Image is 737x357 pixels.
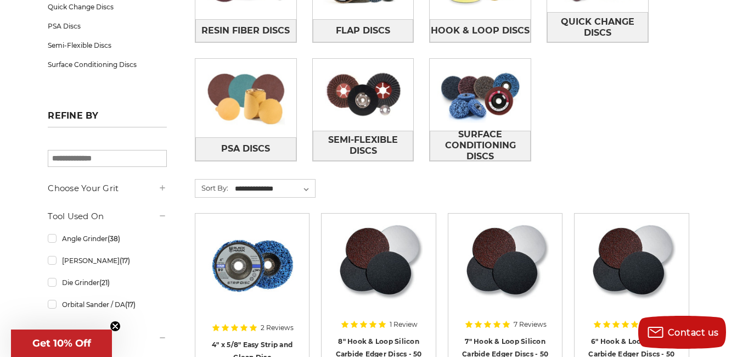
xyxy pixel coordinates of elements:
span: 7 Reviews [514,321,547,328]
a: Silicon Carbide 7" Hook & Loop Edger Discs [456,221,554,320]
h5: Refine by [48,110,167,127]
span: Resin Fiber Discs [201,21,290,40]
span: (17) [125,300,136,309]
a: Silicon Carbide 8" Hook & Loop Edger Discs [329,221,427,320]
span: Contact us [668,327,719,338]
span: Quick Change Discs [548,13,648,42]
img: Surface Conditioning Discs [430,59,531,130]
img: Silicon Carbide 6" Hook & Loop Edger Discs [587,221,676,309]
span: Surface Conditioning Discs [430,125,530,166]
span: Flap Discs [336,21,390,40]
h5: Choose Your Grit [48,182,167,195]
img: PSA Discs [195,62,296,133]
a: Flap Discs [313,19,414,43]
img: Silicon Carbide 8" Hook & Loop Edger Discs [334,221,423,309]
span: (21) [99,278,110,287]
span: Hook & Loop Discs [431,21,530,40]
img: 4" x 5/8" easy strip and clean discs [209,221,296,309]
span: (38) [108,235,120,243]
a: Hook & Loop Discs [430,19,531,43]
a: Semi-Flexible Discs [313,131,414,161]
a: PSA Discs [48,16,167,36]
a: 4" x 5/8" easy strip and clean discs [203,221,301,320]
span: Semi-Flexible Discs [313,131,413,160]
a: PSA Discs [195,137,296,161]
a: Surface Conditioning Discs [48,55,167,74]
a: Surface Conditioning Discs [430,131,531,161]
span: 1 Review [390,321,418,328]
span: PSA Discs [221,140,270,158]
a: Silicon Carbide 6" Hook & Loop Edger Discs [582,221,680,320]
a: Angle Grinder [48,229,167,248]
a: Orbital Sander / DA [48,295,167,314]
span: 2 Reviews [261,325,294,331]
div: Get 10% OffClose teaser [11,330,112,357]
a: Die Grinder [48,273,167,292]
a: Quick Change Discs [547,12,648,42]
img: Semi-Flexible Discs [313,59,414,130]
span: Get 10% Off [32,337,91,349]
button: Contact us [638,316,726,349]
img: Silicon Carbide 7" Hook & Loop Edger Discs [461,221,550,309]
label: Sort By: [195,180,228,196]
button: Close teaser [110,321,121,332]
span: (17) [120,256,130,265]
a: Resin Fiber Discs [195,19,296,43]
a: Semi-Flexible Discs [48,36,167,55]
select: Sort By: [233,181,315,197]
h5: Tool Used On [48,210,167,223]
a: [PERSON_NAME] [48,251,167,270]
